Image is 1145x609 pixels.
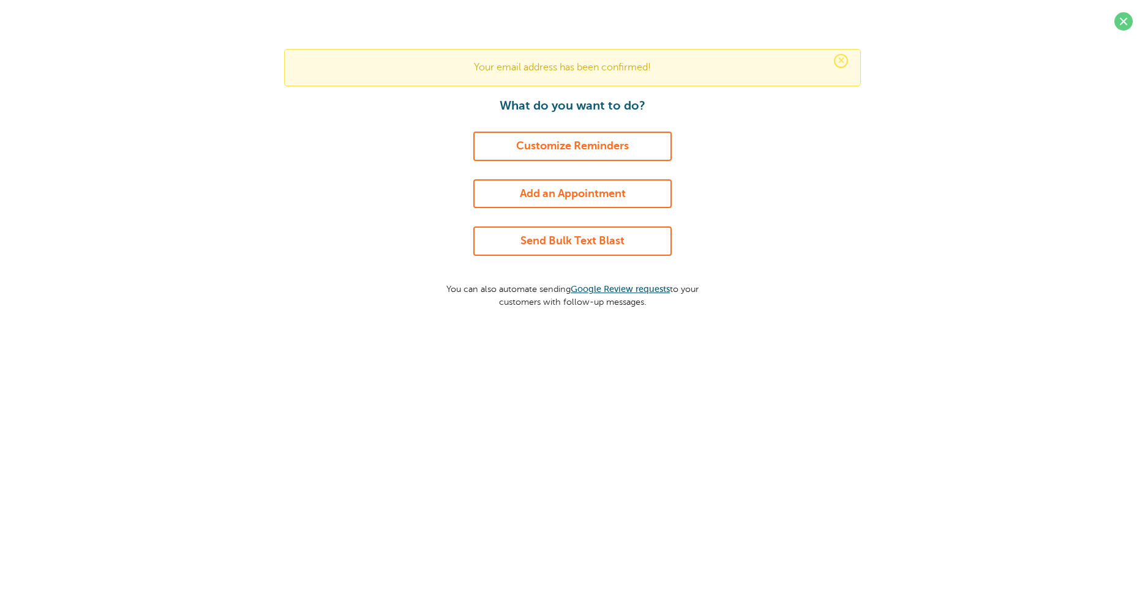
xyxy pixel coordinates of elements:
[435,274,710,308] p: You can also automate sending to your customers with follow-up messages.
[834,54,848,68] span: ×
[473,226,672,256] a: Send Bulk Text Blast
[297,62,848,73] p: Your email address has been confirmed!
[571,284,670,294] a: Google Review requests
[473,132,672,161] a: Customize Reminders
[435,99,710,113] h1: What do you want to do?
[473,179,672,209] a: Add an Appointment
